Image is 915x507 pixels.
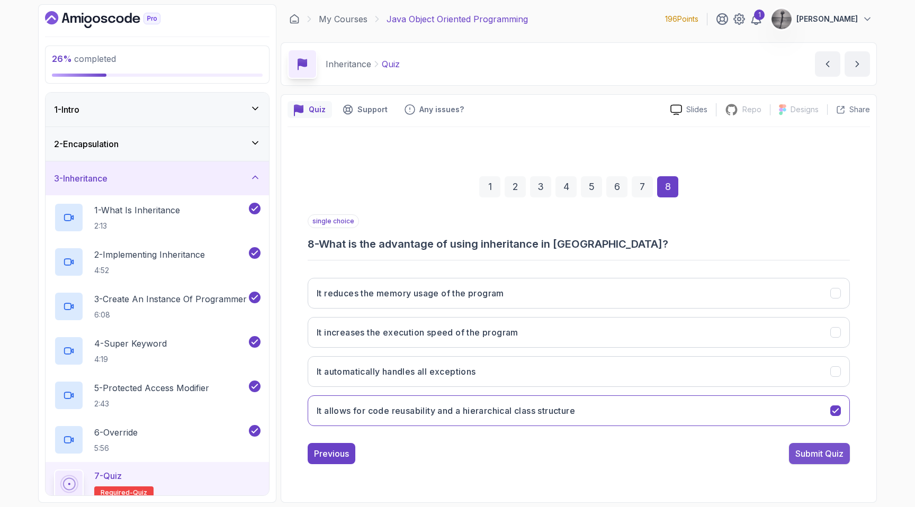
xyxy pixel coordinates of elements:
button: Submit Quiz [789,443,850,464]
div: 3 [530,176,551,197]
button: 6-Override5:56 [54,425,261,455]
button: 5-Protected Access Modifier2:43 [54,381,261,410]
button: It increases the execution speed of the program [308,317,850,348]
button: 2-Implementing Inheritance4:52 [54,247,261,277]
div: 7 [632,176,653,197]
button: Previous [308,443,355,464]
p: 1 - What Is Inheritance [94,204,180,216]
div: Submit Quiz [795,447,844,460]
div: Previous [314,447,349,460]
p: single choice [308,214,359,228]
a: Slides [662,104,716,115]
div: 1 [479,176,500,197]
button: 1-Intro [46,93,269,126]
p: 4:52 [94,265,205,276]
img: user profile image [772,9,792,29]
p: 3 - Create An Instance Of Programmer [94,293,247,305]
p: 5:56 [94,443,138,454]
p: Quiz [382,58,400,70]
button: 3-Inheritance [46,161,269,195]
div: 2 [505,176,526,197]
p: Any issues? [419,104,464,115]
p: Repo [742,104,761,115]
h3: It automatically handles all exceptions [317,365,476,378]
p: 4:19 [94,354,167,365]
a: 1 [750,13,762,25]
h3: It allows for code reusability and a hierarchical class structure [317,404,575,417]
p: Share [849,104,870,115]
button: quiz button [288,101,332,118]
div: 6 [606,176,627,197]
h3: It increases the execution speed of the program [317,326,518,339]
p: 2:13 [94,221,180,231]
button: previous content [815,51,840,77]
p: [PERSON_NAME] [796,14,858,24]
p: 6 - Override [94,426,138,439]
p: Quiz [309,104,326,115]
div: 1 [754,10,765,20]
p: Designs [791,104,819,115]
span: completed [52,53,116,64]
span: Required- [101,488,133,497]
p: 6:08 [94,310,247,320]
p: 7 - Quiz [94,469,122,482]
div: 4 [555,176,577,197]
p: Java Object Oriented Programming [387,13,528,25]
h3: 8 - What is the advantage of using inheritance in [GEOGRAPHIC_DATA]? [308,237,850,251]
h3: It reduces the memory usage of the program [317,287,504,300]
button: next content [845,51,870,77]
button: It allows for code reusability and a hierarchical class structure [308,395,850,426]
button: 4-Super Keyword4:19 [54,336,261,366]
button: 7-QuizRequired-quiz [54,469,261,499]
h3: 1 - Intro [54,103,79,116]
button: Support button [336,101,394,118]
div: 5 [581,176,602,197]
button: Feedback button [398,101,470,118]
div: 8 [657,176,678,197]
button: 1-What Is Inheritance2:13 [54,203,261,232]
button: user profile image[PERSON_NAME] [771,8,873,30]
button: It reduces the memory usage of the program [308,278,850,309]
button: 2-Encapsulation [46,127,269,161]
p: Support [357,104,388,115]
p: 5 - Protected Access Modifier [94,382,209,394]
a: Dashboard [289,14,300,24]
p: Slides [686,104,707,115]
a: My Courses [319,13,367,25]
p: 2:43 [94,399,209,409]
p: 196 Points [665,14,698,24]
p: Inheritance [326,58,371,70]
p: 4 - Super Keyword [94,337,167,350]
button: Share [827,104,870,115]
h3: 3 - Inheritance [54,172,107,185]
span: 26 % [52,53,72,64]
p: 2 - Implementing Inheritance [94,248,205,261]
button: It automatically handles all exceptions [308,356,850,387]
button: 3-Create An Instance Of Programmer6:08 [54,292,261,321]
a: Dashboard [45,11,185,28]
h3: 2 - Encapsulation [54,138,119,150]
span: quiz [133,488,147,497]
